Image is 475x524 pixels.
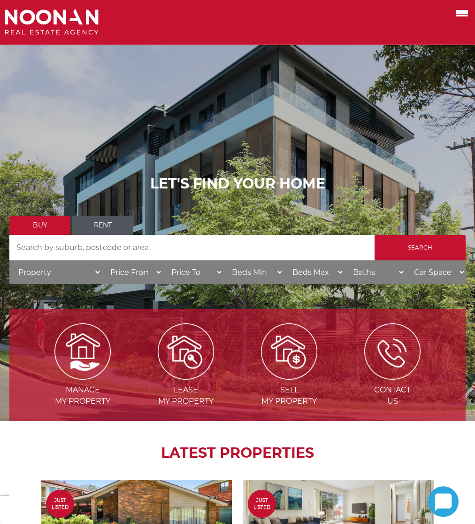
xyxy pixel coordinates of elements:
h2: LATEST PROPERTIES [33,445,442,461]
img: Noonan Real Estate Agency [5,9,99,35]
a: Rent [72,216,133,235]
span: Contact Us [342,384,443,407]
h1: LET'S FIND YOUR HOME [9,175,466,192]
a: Sellmy Property [238,347,340,406]
input: Search [375,235,466,260]
a: Leasemy Property [135,347,237,406]
img: Lease my property [158,323,214,380]
span: Just Listed [248,497,276,511]
img: Manage my Property [54,323,111,380]
a: Buy [9,216,70,235]
span: Sell my Property [238,384,340,407]
a: Managemy Property [32,347,133,406]
span: Lease my Property [135,384,237,407]
img: ICONS [364,323,421,380]
img: Sell my property [261,323,317,380]
input: Search by suburb, postcode or area [9,235,375,260]
span: Just Listed [46,497,74,511]
span: Manage my Property [32,384,133,407]
a: ContactUs [342,347,443,406]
